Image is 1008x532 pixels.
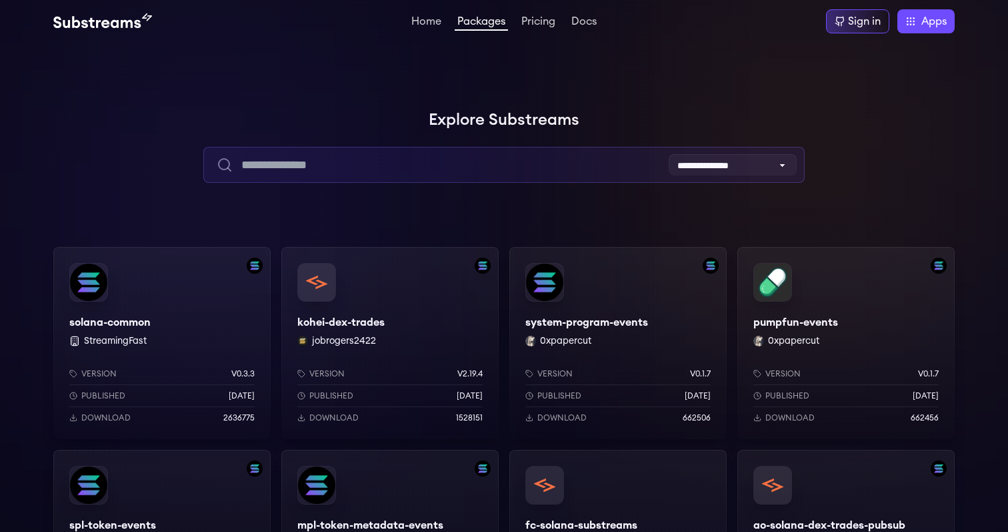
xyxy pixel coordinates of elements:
p: 662506 [683,413,711,423]
p: Published [537,390,581,401]
p: [DATE] [685,390,711,401]
p: 662456 [911,413,939,423]
button: 0xpapercut [768,334,819,348]
div: Sign in [848,13,881,29]
a: Filter by solana networkkohei-dex-tradeskohei-dex-tradesjobrogers2422 jobrogers2422Versionv2.19.4... [281,247,499,439]
p: v0.1.7 [690,368,711,379]
p: Download [537,413,587,423]
p: Download [81,413,131,423]
a: Sign in [826,9,889,33]
p: Download [765,413,815,423]
a: Filter by solana networkpumpfun-eventspumpfun-events0xpapercut 0xpapercutVersionv0.1.7Published[D... [737,247,955,439]
a: Packages [455,16,508,31]
p: Published [765,390,809,401]
p: Version [309,368,345,379]
p: Version [765,368,801,379]
button: jobrogers2422 [312,334,376,348]
p: Published [81,390,125,401]
img: Filter by solana network [475,461,491,477]
h1: Explore Substreams [53,107,955,134]
p: [DATE] [229,390,255,401]
p: v0.1.7 [918,368,939,379]
p: 2636775 [223,413,255,423]
button: StreamingFast [84,334,147,348]
p: 1528151 [456,413,483,423]
p: Version [537,368,573,379]
button: 0xpapercut [540,334,591,348]
img: Filter by solana network [931,258,947,274]
p: Published [309,390,353,401]
a: Filter by solana networksystem-program-eventssystem-program-events0xpapercut 0xpapercutVersionv0.... [509,247,727,439]
a: Home [409,16,444,29]
img: Filter by solana network [703,258,719,274]
a: Pricing [519,16,558,29]
p: v0.3.3 [231,368,255,379]
img: Substream's logo [53,13,152,29]
img: Filter by solana network [247,461,263,477]
img: Filter by solana network [475,258,491,274]
p: [DATE] [457,390,483,401]
p: v2.19.4 [457,368,483,379]
p: Version [81,368,117,379]
img: Filter by solana network [931,461,947,477]
a: Docs [569,16,599,29]
p: Download [309,413,359,423]
p: [DATE] [913,390,939,401]
a: Filter by solana networksolana-commonsolana-common StreamingFastVersionv0.3.3Published[DATE]Downl... [53,247,271,439]
img: Filter by solana network [247,258,263,274]
span: Apps [921,13,947,29]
